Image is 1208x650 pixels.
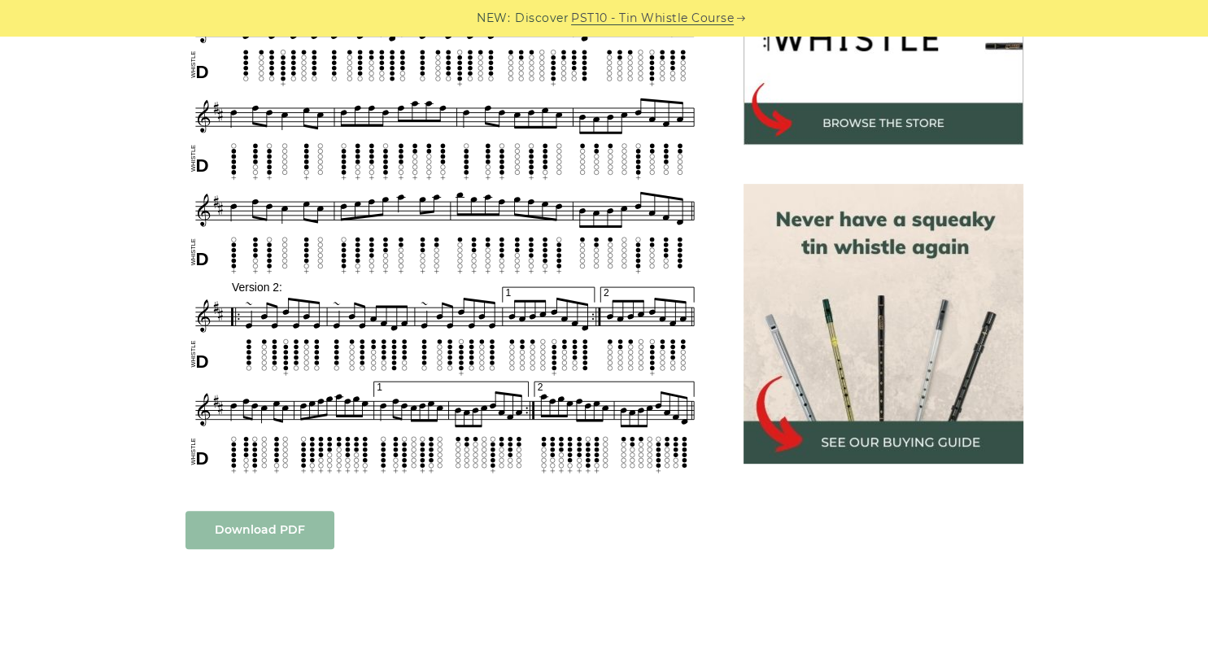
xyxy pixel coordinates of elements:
a: Download PDF [185,511,334,549]
span: NEW: [477,9,510,28]
a: PST10 - Tin Whistle Course [571,9,734,28]
img: tin whistle buying guide [744,184,1023,464]
span: Discover [515,9,569,28]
